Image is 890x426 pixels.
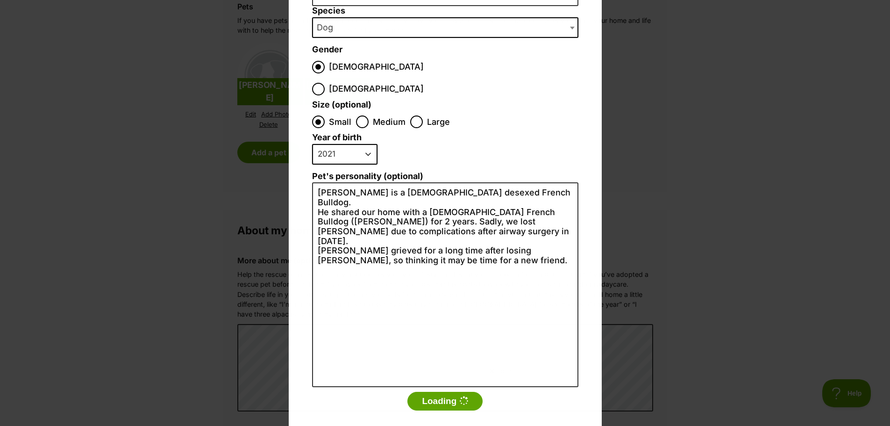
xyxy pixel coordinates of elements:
[312,45,342,55] label: Gender
[312,133,362,143] label: Year of birth
[312,17,578,38] span: Dog
[313,21,342,34] span: Dog
[427,116,450,128] span: Large
[329,116,351,128] span: Small
[312,172,578,181] label: Pet's personality (optional)
[312,100,371,110] label: Size (optional)
[312,6,578,16] label: Species
[407,392,482,411] button: Loading
[373,116,406,128] span: Medium
[329,83,424,95] span: [DEMOGRAPHIC_DATA]
[329,61,424,73] span: [DEMOGRAPHIC_DATA]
